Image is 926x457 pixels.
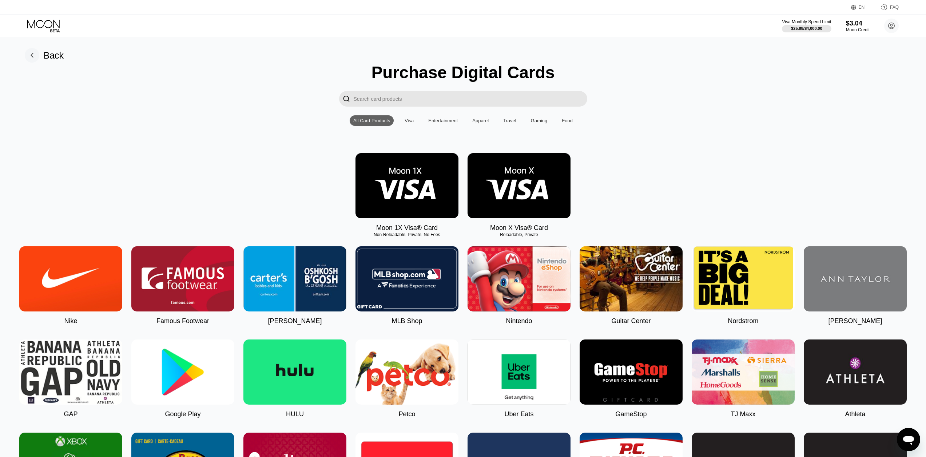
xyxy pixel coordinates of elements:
[156,317,209,325] div: Famous Footwear
[782,19,831,32] div: Visa Monthly Spend Limit$25.88/$4,000.00
[350,115,394,126] div: All Card Products
[791,26,822,31] div: $25.88 / $4,000.00
[353,118,390,123] div: All Card Products
[398,410,415,418] div: Petco
[527,115,551,126] div: Gaming
[371,63,555,82] div: Purchase Digital Cards
[782,19,831,24] div: Visa Monthly Spend Limit
[504,410,533,418] div: Uber Eats
[469,115,492,126] div: Apparel
[728,317,758,325] div: Nordstrom
[846,27,870,32] div: Moon Credit
[165,410,200,418] div: Google Play
[503,118,516,123] div: Travel
[339,91,354,107] div: 
[562,118,573,123] div: Food
[859,5,865,10] div: EN
[401,115,417,126] div: Visa
[828,317,882,325] div: [PERSON_NAME]
[615,410,647,418] div: GameStop
[354,91,587,107] input: Search card products
[286,410,304,418] div: HULU
[851,4,873,11] div: EN
[611,317,651,325] div: Guitar Center
[355,232,458,237] div: Non-Reloadable, Private, No Fees
[392,317,422,325] div: MLB Shop
[490,224,548,232] div: Moon X Visa® Card
[500,115,520,126] div: Travel
[558,115,576,126] div: Food
[897,428,920,451] iframe: Кнопка запуска окна обмена сообщениями
[268,317,322,325] div: [PERSON_NAME]
[845,410,865,418] div: Athleta
[376,224,438,232] div: Moon 1X Visa® Card
[506,317,532,325] div: Nintendo
[890,5,899,10] div: FAQ
[44,50,64,61] div: Back
[531,118,548,123] div: Gaming
[64,410,78,418] div: GAP
[428,118,458,123] div: Entertainment
[846,20,870,27] div: $3.04
[472,118,489,123] div: Apparel
[468,232,571,237] div: Reloadable, Private
[64,317,77,325] div: Nike
[425,115,461,126] div: Entertainment
[25,48,64,63] div: Back
[846,20,870,32] div: $3.04Moon Credit
[873,4,899,11] div: FAQ
[731,410,755,418] div: TJ Maxx
[343,95,350,103] div: 
[405,118,414,123] div: Visa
